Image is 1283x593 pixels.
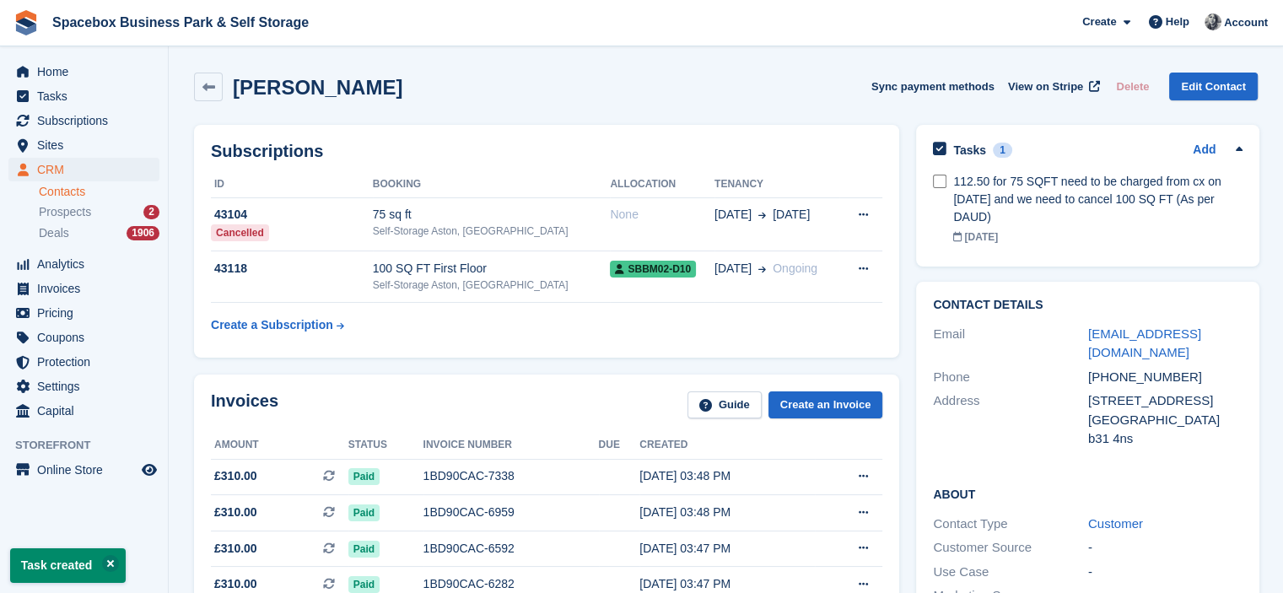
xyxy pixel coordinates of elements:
a: menu [8,458,159,482]
a: Prospects 2 [39,203,159,221]
th: Tenancy [714,171,839,198]
span: [DATE] [714,206,752,224]
div: Create a Subscription [211,316,333,334]
div: Use Case [933,563,1088,582]
span: Paid [348,576,380,593]
span: £310.00 [214,504,257,521]
a: menu [8,277,159,300]
span: [DATE] [714,260,752,278]
div: 100 SQ FT First Floor [373,260,611,278]
div: Phone [933,368,1088,387]
a: Guide [687,391,762,419]
a: Create a Subscription [211,310,344,341]
div: 75 sq ft [373,206,611,224]
a: Deals 1906 [39,224,159,242]
div: [STREET_ADDRESS] [1088,391,1243,411]
div: 1BD90CAC-6282 [423,575,599,593]
a: View on Stripe [1001,73,1103,100]
div: Self-Storage Aston, [GEOGRAPHIC_DATA] [373,224,611,239]
div: [DATE] 03:47 PM [639,575,814,593]
span: SBBM02-D10 [610,261,696,278]
div: 112.50 for 75 SQFT need to be charged from cx on [DATE] and we need to cancel 100 SQ FT (As per D... [953,173,1243,226]
span: Account [1224,14,1268,31]
a: Contacts [39,184,159,200]
span: View on Stripe [1008,78,1083,95]
span: [DATE] [773,206,810,224]
span: Tasks [37,84,138,108]
span: Protection [37,350,138,374]
div: [PHONE_NUMBER] [1088,368,1243,387]
h2: Tasks [953,143,986,158]
th: Amount [211,432,348,459]
th: Due [599,432,640,459]
span: Analytics [37,252,138,276]
span: CRM [37,158,138,181]
span: Pricing [37,301,138,325]
span: Paid [348,504,380,521]
a: menu [8,350,159,374]
span: Prospects [39,204,91,220]
a: menu [8,326,159,349]
span: Online Store [37,458,138,482]
div: Cancelled [211,224,269,241]
a: Preview store [139,460,159,480]
div: 2 [143,205,159,219]
span: Sites [37,133,138,157]
span: £310.00 [214,467,257,485]
th: Created [639,432,814,459]
button: Delete [1109,73,1156,100]
a: menu [8,301,159,325]
div: 43104 [211,206,373,224]
span: Paid [348,541,380,558]
a: menu [8,133,159,157]
img: stora-icon-8386f47178a22dfd0bd8f6a31ec36ba5ce8667c1dd55bd0f319d3a0aa187defe.svg [13,10,39,35]
span: Paid [348,468,380,485]
div: [DATE] 03:48 PM [639,504,814,521]
div: 1906 [127,226,159,240]
th: Booking [373,171,611,198]
th: Status [348,432,423,459]
div: [DATE] [953,229,1243,245]
span: £310.00 [214,540,257,558]
span: Deals [39,225,69,241]
th: ID [211,171,373,198]
div: 1 [993,143,1012,158]
h2: About [933,485,1243,502]
a: menu [8,158,159,181]
span: Subscriptions [37,109,138,132]
span: Storefront [15,437,168,454]
p: Task created [10,548,126,583]
div: Address [933,391,1088,449]
h2: Contact Details [933,299,1243,312]
span: Capital [37,399,138,423]
a: Create an Invoice [768,391,883,419]
div: None [610,206,714,224]
h2: Subscriptions [211,142,882,161]
div: 43118 [211,260,373,278]
div: Email [933,325,1088,363]
a: Spacebox Business Park & Self Storage [46,8,315,36]
div: 1BD90CAC-6592 [423,540,599,558]
a: Add [1193,141,1216,160]
th: Invoice number [423,432,599,459]
a: menu [8,84,159,108]
div: [GEOGRAPHIC_DATA] [1088,411,1243,430]
a: menu [8,60,159,84]
div: Contact Type [933,515,1088,534]
th: Allocation [610,171,714,198]
span: Settings [37,375,138,398]
div: b31 4ns [1088,429,1243,449]
span: Coupons [37,326,138,349]
a: menu [8,375,159,398]
a: menu [8,252,159,276]
div: - [1088,563,1243,582]
div: - [1088,538,1243,558]
div: [DATE] 03:48 PM [639,467,814,485]
span: Help [1166,13,1189,30]
a: menu [8,399,159,423]
span: Home [37,60,138,84]
a: [EMAIL_ADDRESS][DOMAIN_NAME] [1088,326,1201,360]
a: 112.50 for 75 SQFT need to be charged from cx on [DATE] and we need to cancel 100 SQ FT (As per D... [953,164,1243,253]
span: Create [1082,13,1116,30]
a: Edit Contact [1169,73,1258,100]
